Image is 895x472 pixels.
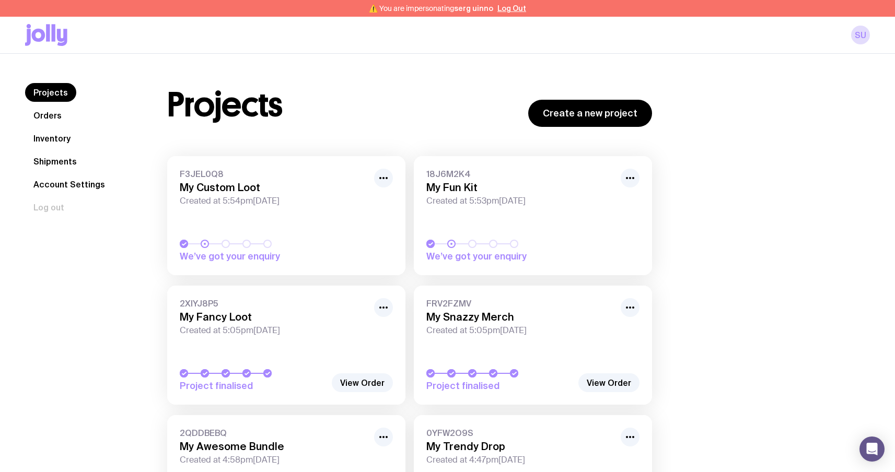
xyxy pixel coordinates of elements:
span: FRV2FZMV [426,298,614,309]
span: Created at 4:58pm[DATE] [180,455,368,465]
span: serg uinno [454,4,493,13]
span: F3JEL0Q8 [180,169,368,179]
button: Log Out [497,4,526,13]
a: View Order [332,373,393,392]
a: Create a new project [528,100,652,127]
a: Shipments [25,152,85,171]
h3: My Snazzy Merch [426,311,614,323]
span: Created at 5:05pm[DATE] [180,325,368,336]
h1: Projects [167,88,283,122]
a: su [851,26,870,44]
a: 2XIYJ8P5My Fancy LootCreated at 5:05pm[DATE]Project finalised [167,286,405,405]
a: F3JEL0Q8My Custom LootCreated at 5:54pm[DATE]We’ve got your enquiry [167,156,405,275]
div: Open Intercom Messenger [859,436,885,462]
span: Created at 4:47pm[DATE] [426,455,614,465]
h3: My Trendy Drop [426,440,614,453]
h3: My Fun Kit [426,181,614,194]
h3: My Fancy Loot [180,311,368,323]
span: Project finalised [180,380,326,392]
a: 18J6M2K4My Fun KitCreated at 5:53pm[DATE]We’ve got your enquiry [414,156,652,275]
h3: My Awesome Bundle [180,440,368,453]
span: Created at 5:53pm[DATE] [426,196,614,206]
span: Project finalised [426,380,573,392]
span: Created at 5:54pm[DATE] [180,196,368,206]
a: Projects [25,83,76,102]
span: 0YFW2O9S [426,428,614,438]
span: We’ve got your enquiry [426,250,573,263]
span: 2XIYJ8P5 [180,298,368,309]
span: 2QDDBEBQ [180,428,368,438]
h3: My Custom Loot [180,181,368,194]
a: View Order [578,373,640,392]
a: Account Settings [25,175,113,194]
a: Orders [25,106,70,125]
button: Log out [25,198,73,217]
span: We’ve got your enquiry [180,250,326,263]
span: 18J6M2K4 [426,169,614,179]
span: ⚠️ You are impersonating [369,4,493,13]
span: Created at 5:05pm[DATE] [426,325,614,336]
a: FRV2FZMVMy Snazzy MerchCreated at 5:05pm[DATE]Project finalised [414,286,652,405]
a: Inventory [25,129,79,148]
